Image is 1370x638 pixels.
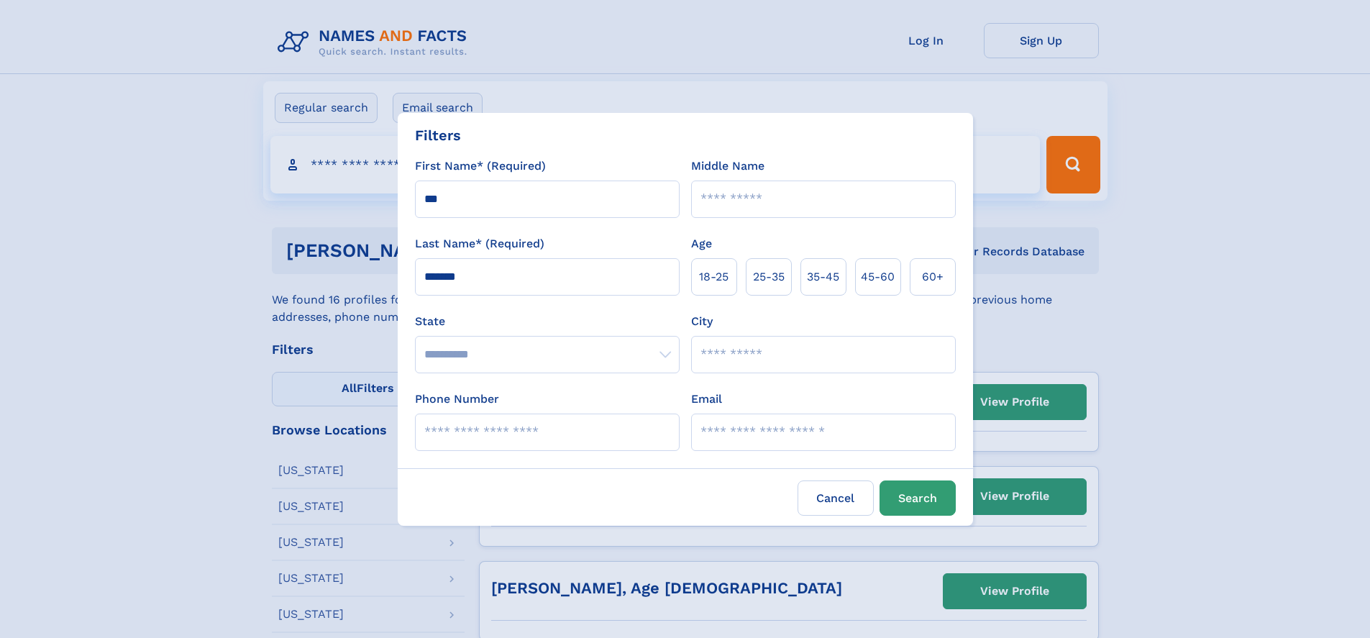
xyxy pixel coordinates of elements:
label: Age [691,235,712,252]
label: First Name* (Required) [415,158,546,175]
label: Phone Number [415,391,499,408]
label: Last Name* (Required) [415,235,544,252]
label: Cancel [798,480,874,516]
span: 60+ [922,268,944,286]
label: Middle Name [691,158,764,175]
span: 25‑35 [753,268,785,286]
label: State [415,313,680,330]
label: City [691,313,713,330]
div: Filters [415,124,461,146]
span: 35‑45 [807,268,839,286]
button: Search [880,480,956,516]
label: Email [691,391,722,408]
span: 18‑25 [699,268,729,286]
span: 45‑60 [861,268,895,286]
